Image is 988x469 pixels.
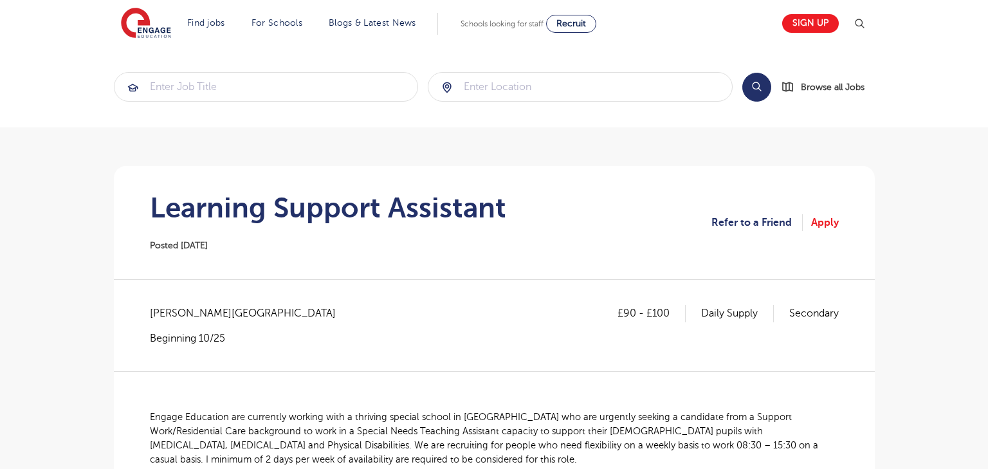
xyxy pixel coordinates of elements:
p: Secondary [789,305,839,322]
button: Search [742,73,771,102]
p: Beginning 10/25 [150,331,349,345]
a: For Schools [252,18,302,28]
span: [PERSON_NAME][GEOGRAPHIC_DATA] [150,305,349,322]
a: Blogs & Latest News [329,18,416,28]
a: Apply [811,214,839,231]
h1: Learning Support Assistant [150,192,506,224]
div: Submit [114,72,419,102]
span: Recruit [556,19,586,28]
a: Browse all Jobs [782,80,875,95]
a: Refer to a Friend [711,214,803,231]
p: Daily Supply [701,305,774,322]
a: Sign up [782,14,839,33]
div: Submit [428,72,733,102]
a: Find jobs [187,18,225,28]
p: £90 - £100 [617,305,686,322]
a: Recruit [546,15,596,33]
span: Engage Education are currently working with a thriving special school in [GEOGRAPHIC_DATA] who ar... [150,412,818,464]
img: Engage Education [121,8,171,40]
input: Submit [114,73,418,101]
span: Browse all Jobs [801,80,864,95]
span: Schools looking for staff [461,19,544,28]
input: Submit [428,73,732,101]
span: Posted [DATE] [150,241,208,250]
